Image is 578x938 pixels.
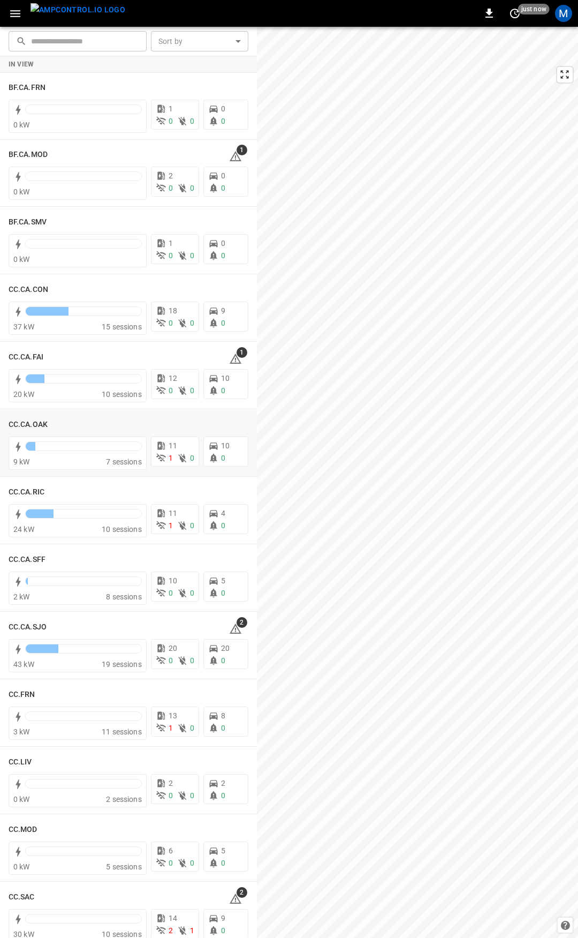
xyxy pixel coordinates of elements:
span: 0 kW [13,795,30,804]
span: 20 [221,644,230,652]
h6: CC.CA.OAK [9,419,48,431]
h6: CC.CA.CON [9,284,48,296]
strong: In View [9,61,34,68]
span: 10 [169,576,177,585]
span: 14 [169,914,177,922]
span: 0 [190,251,194,260]
span: 0 [221,791,225,800]
span: 2 [221,779,225,787]
span: 18 [169,306,177,315]
span: 0 [190,656,194,665]
span: 11 [169,441,177,450]
span: 0 [221,926,225,935]
span: 0 [221,859,225,867]
span: 1 [169,724,173,732]
span: 0 [169,859,173,867]
span: 43 kW [13,660,34,669]
span: 8 sessions [106,592,142,601]
span: 0 [190,319,194,327]
span: 0 [169,319,173,327]
span: 0 [190,859,194,867]
span: 6 [169,846,173,855]
span: 11 [169,509,177,517]
span: 7 sessions [106,457,142,466]
span: 2 [237,887,247,898]
h6: CC.LIV [9,756,32,768]
span: 0 [169,791,173,800]
span: 0 kW [13,862,30,871]
span: 9 [221,306,225,315]
span: 0 [221,386,225,395]
span: 0 [190,117,194,125]
span: 10 [221,374,230,382]
span: 2 [237,617,247,628]
h6: BF.CA.SMV [9,216,47,228]
span: 2 kW [13,592,30,601]
span: 5 [221,576,225,585]
span: 5 sessions [106,862,142,871]
h6: CC.CA.FAI [9,351,43,363]
span: 0 [190,791,194,800]
span: 0 kW [13,121,30,129]
span: 0 [221,589,225,597]
span: 2 [169,171,173,180]
span: 9 kW [13,457,30,466]
h6: CC.CA.RIC [9,486,44,498]
span: 0 kW [13,255,30,264]
button: set refresh interval [506,5,523,22]
span: 4 [221,509,225,517]
span: 0 [221,521,225,530]
span: 19 sessions [102,660,142,669]
span: 13 [169,711,177,720]
span: 2 sessions [106,795,142,804]
span: 0 [190,724,194,732]
span: 11 sessions [102,727,142,736]
span: 20 kW [13,390,34,399]
span: 0 [221,117,225,125]
h6: CC.MOD [9,824,37,836]
span: 3 kW [13,727,30,736]
span: 2 [169,926,173,935]
span: 0 [221,239,225,247]
h6: CC.FRN [9,689,35,701]
span: 9 [221,914,225,922]
span: 0 [221,724,225,732]
span: 1 [169,239,173,247]
span: 0 [221,251,225,260]
span: 10 sessions [102,390,142,399]
span: 1 [169,521,173,530]
span: 1 [190,926,194,935]
h6: BF.CA.MOD [9,149,48,161]
h6: CC.CA.SFF [9,554,45,566]
canvas: Map [257,27,578,938]
span: 0 [169,589,173,597]
span: 0 [190,521,194,530]
span: 2 [169,779,173,787]
h6: BF.CA.FRN [9,82,45,94]
span: 0 [190,454,194,462]
span: 0 [221,184,225,192]
span: 0 [190,589,194,597]
span: 0 [169,184,173,192]
span: just now [518,4,550,14]
span: 0 [169,386,173,395]
span: 10 sessions [102,525,142,534]
span: 15 sessions [102,322,142,331]
span: 37 kW [13,322,34,331]
span: 0 [221,454,225,462]
h6: CC.SAC [9,891,35,903]
img: ampcontrol.io logo [31,3,125,17]
span: 0 [221,656,225,665]
span: 5 [221,846,225,855]
span: 10 [221,441,230,450]
span: 0 [169,117,173,125]
span: 0 [221,104,225,113]
span: 20 [169,644,177,652]
span: 0 [169,251,173,260]
span: 1 [237,145,247,155]
span: 0 [221,319,225,327]
span: 0 [221,171,225,180]
span: 0 [169,656,173,665]
span: 1 [169,104,173,113]
span: 0 [190,386,194,395]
